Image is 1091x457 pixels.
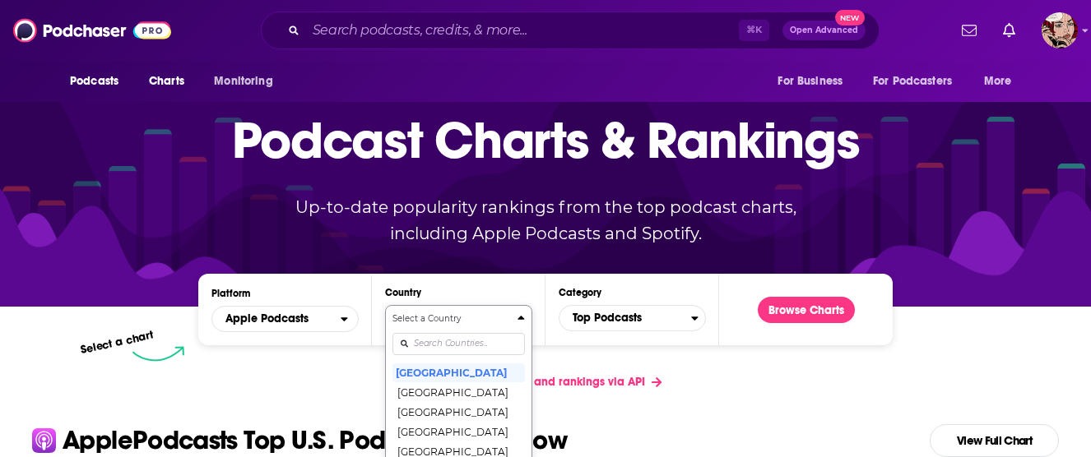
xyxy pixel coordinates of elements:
button: [GEOGRAPHIC_DATA] [392,402,525,422]
span: Open Advanced [790,26,858,35]
a: View Full Chart [930,424,1059,457]
h2: Platforms [211,306,359,332]
button: [GEOGRAPHIC_DATA] [392,422,525,441]
button: Open AdvancedNew [782,21,866,40]
button: Categories [559,305,706,331]
a: Show notifications dropdown [955,16,983,44]
input: Search Countries... [392,333,525,355]
span: For Podcasters [873,70,952,93]
a: Get podcast charts and rankings via API [416,362,675,402]
h4: Select a Country [392,315,511,323]
span: Apple Podcasts [225,313,309,325]
p: Podcast Charts & Rankings [232,86,860,193]
p: Apple Podcasts Top U.S. Podcasts Right Now [63,427,567,454]
button: open menu [58,66,140,97]
button: open menu [973,66,1033,97]
span: Monitoring [214,70,272,93]
button: open menu [766,66,863,97]
button: open menu [202,66,294,97]
a: Charts [138,66,194,97]
button: Browse Charts [758,297,855,323]
span: Podcasts [70,70,118,93]
button: open menu [211,306,359,332]
p: Up-to-date popularity rankings from the top podcast charts, including Apple Podcasts and Spotify. [262,194,829,247]
span: ⌘ K [739,20,769,41]
span: Logged in as NBM-Suzi [1042,12,1078,48]
button: [GEOGRAPHIC_DATA] [392,382,525,402]
img: apple Icon [32,428,56,452]
button: open menu [862,66,976,97]
button: [GEOGRAPHIC_DATA] [392,362,525,382]
input: Search podcasts, credits, & more... [306,17,739,44]
img: User Profile [1042,12,1078,48]
span: For Business [778,70,843,93]
span: New [835,10,865,25]
button: Show profile menu [1042,12,1078,48]
div: Search podcasts, credits, & more... [261,12,880,49]
img: Podchaser - Follow, Share and Rate Podcasts [13,15,171,46]
img: select arrow [132,346,184,362]
span: Top Podcasts [559,304,691,332]
span: Get podcast charts and rankings via API [429,375,645,389]
p: Select a chart [79,328,155,357]
a: Show notifications dropdown [996,16,1022,44]
span: More [984,70,1012,93]
span: Charts [149,70,184,93]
